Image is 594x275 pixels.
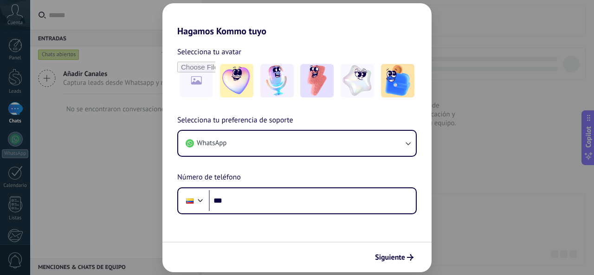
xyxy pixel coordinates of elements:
[181,191,199,211] div: Colombia: + 57
[197,139,226,148] span: WhatsApp
[162,3,432,37] h2: Hagamos Kommo tuyo
[371,249,418,265] button: Siguiente
[220,64,253,97] img: -1.jpeg
[177,46,241,58] span: Selecciona tu avatar
[341,64,374,97] img: -4.jpeg
[260,64,294,97] img: -2.jpeg
[381,64,414,97] img: -5.jpeg
[375,254,405,261] span: Siguiente
[177,172,241,184] span: Número de teléfono
[178,131,416,156] button: WhatsApp
[177,115,293,127] span: Selecciona tu preferencia de soporte
[300,64,334,97] img: -3.jpeg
